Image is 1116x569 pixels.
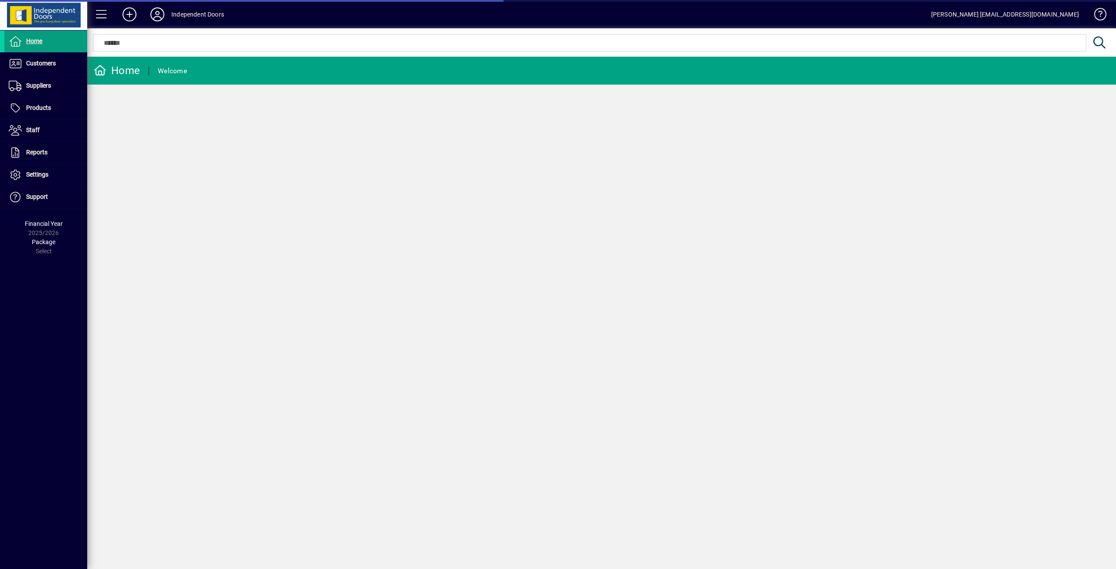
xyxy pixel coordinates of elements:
[4,97,87,119] a: Products
[26,171,48,178] span: Settings
[116,7,143,22] button: Add
[26,37,42,44] span: Home
[158,64,187,78] div: Welcome
[171,7,224,21] div: Independent Doors
[26,60,56,67] span: Customers
[4,119,87,141] a: Staff
[4,164,87,186] a: Settings
[26,149,48,156] span: Reports
[143,7,171,22] button: Profile
[4,142,87,164] a: Reports
[94,64,140,78] div: Home
[931,7,1079,21] div: [PERSON_NAME] [EMAIL_ADDRESS][DOMAIN_NAME]
[1088,2,1105,30] a: Knowledge Base
[4,75,87,97] a: Suppliers
[26,193,48,200] span: Support
[26,126,40,133] span: Staff
[26,104,51,111] span: Products
[25,220,63,227] span: Financial Year
[4,186,87,208] a: Support
[4,53,87,75] a: Customers
[26,82,51,89] span: Suppliers
[32,239,55,245] span: Package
